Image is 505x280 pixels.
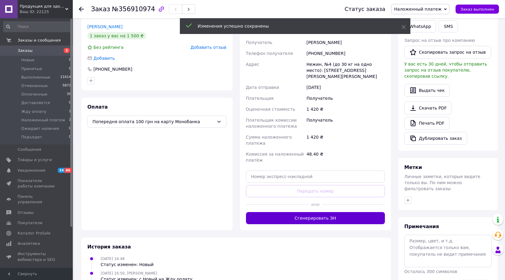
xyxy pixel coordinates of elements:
div: 1 420 ₴ [305,132,386,149]
span: Получатель [246,40,272,45]
span: Выполненные [21,75,50,80]
span: или [308,201,322,207]
span: Новые [21,57,35,63]
div: 1 заказ у вас на 1 500 ₴ [87,32,146,39]
span: Доставляется [21,100,50,106]
span: Отмененные [21,83,48,89]
button: Дублировать заказ [404,132,467,145]
span: Наложенный платеж [394,7,442,12]
button: Сгенерировать ЭН [246,212,385,224]
span: Метки [404,164,422,170]
span: 1 [69,117,71,123]
span: Сообщения [18,147,41,152]
span: Показатели работы компании [18,178,56,189]
span: 5871 [62,83,71,89]
span: Каталог ProSale [18,231,50,236]
button: SMS [439,20,458,32]
span: Панель управления [18,194,56,205]
div: 48.40 ₴ [305,149,386,166]
span: Заказы и сообщения [18,38,61,43]
span: 46 [65,168,72,173]
a: [PERSON_NAME] [87,24,123,29]
span: 2 [64,48,70,53]
a: WhatsApp [404,20,436,32]
span: Отзывы [18,210,34,215]
div: Статус заказа [345,6,385,12]
span: Товары и услуги [18,157,52,163]
span: Плательщик [246,96,274,101]
div: [PERSON_NAME] [305,37,386,48]
span: Примечания [404,224,439,229]
span: Заказ [91,5,110,13]
span: Заказы [18,48,32,53]
span: Добавить отзыв [190,45,226,50]
span: У вас есть 30 дней, чтобы отправить запрос на отзыв покупателю, скопировав ссылку. [404,62,487,79]
div: Изменения успешно сохранены [198,23,386,29]
span: Добавить [93,56,115,61]
button: Заказ выполнен [456,5,499,14]
span: Сумма наложенного платежа [246,135,292,146]
span: Личные заметки, которые видите только вы. По ним можно фильтровать заказы [404,174,480,191]
span: Управление сайтом [18,267,56,278]
span: Попередня оплата 100 грн на карту Монобанка [93,118,214,125]
div: Статус изменен: Новый [101,261,153,268]
span: Оценочная стоимость [246,107,295,112]
button: Скопировать запрос на отзыв [404,46,491,59]
span: 1 [69,109,71,114]
span: 0 [69,134,71,140]
button: Выдать чек [404,84,450,97]
span: 0 [69,57,71,63]
span: Уведомления [18,168,45,173]
span: Аналитика [18,241,40,246]
div: [PHONE_NUMBER] [93,66,133,72]
span: 0 [69,66,71,72]
div: [PHONE_NUMBER] [305,48,386,59]
span: Покупатели [18,220,42,226]
a: Скачать PDF [404,102,452,114]
span: Ожидает наличия [21,126,59,131]
input: Номер экспресс-накладной [246,170,385,183]
span: 0 [69,126,71,131]
span: Подъедет [21,134,42,140]
span: Инструменты вебмастера и SEO [18,251,56,262]
span: Адрес [246,62,259,67]
span: Комиссия за наложенный платёж [246,152,304,163]
span: 21614 [60,75,71,80]
span: Запрос на отзыв про компанию [404,38,475,43]
span: Заказ выполнен [460,7,494,12]
span: Телефон получателя [246,51,293,56]
div: Ваш ID: 22125 [20,9,73,15]
span: Оплаченные [21,92,47,97]
span: 34 [58,168,65,173]
span: Осталось 300 символов [404,269,457,274]
div: Нежин, №4 (до 30 кг на одно место): [STREET_ADDRESS][PERSON_NAME][PERSON_NAME] [305,59,386,82]
span: Наложенный платеж [21,117,66,123]
span: 39 [67,92,71,97]
div: Вернуться назад [79,6,84,12]
span: [DATE] 16:50, [PERSON_NAME] [101,271,157,275]
span: Плательщик комиссии наложенного платежа [246,118,297,129]
input: Поиск [3,21,72,32]
span: Дата отправки [246,85,279,90]
div: 1 420 ₴ [305,104,386,115]
span: Продукция для здоровья [20,4,65,9]
div: Получатель [305,115,386,132]
span: 0 [69,100,71,106]
span: Принятые [21,66,42,72]
span: №356910974 [112,5,155,13]
span: Жду оплату [21,109,46,114]
span: Оплата [87,104,108,110]
a: Печать PDF [404,117,449,130]
div: [DATE] [305,82,386,93]
span: [DATE] 16:48 [101,257,125,261]
div: Получатель [305,93,386,104]
span: История заказа [87,244,131,250]
span: Без рейтинга [93,45,123,50]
